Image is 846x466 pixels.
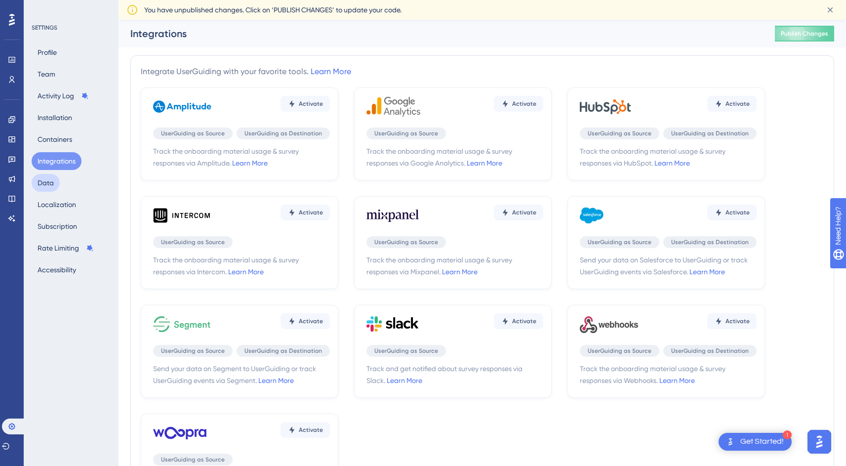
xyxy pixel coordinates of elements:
button: Accessibility [32,261,82,279]
button: Activity Log [32,87,95,105]
span: UserGuiding as Source [161,238,225,246]
a: Learn More [387,377,422,384]
span: Track the onboarding material usage & survey responses via Mixpanel. [366,254,543,278]
span: UserGuiding as Source [374,129,438,137]
button: Activate [707,205,757,220]
span: UserGuiding as Source [374,347,438,355]
span: Activate [299,317,323,325]
a: Learn More [311,67,351,76]
span: You have unpublished changes. Click on ‘PUBLISH CHANGES’ to update your code. [144,4,402,16]
span: Activate [299,209,323,216]
a: Learn More [442,268,478,276]
span: Activate [512,209,536,216]
a: Learn More [258,377,294,384]
button: Activate [494,205,543,220]
span: UserGuiding as Source [161,129,225,137]
button: Team [32,65,61,83]
span: Publish Changes [781,30,828,38]
button: Installation [32,109,78,127]
span: Send your data on Salesforce to UserGuiding or track UserGuiding events via Salesforce. [580,254,757,278]
span: Activate [299,426,323,434]
button: Activate [281,422,330,438]
a: Learn More [467,159,502,167]
span: Need Help? [23,2,62,14]
button: Publish Changes [775,26,834,42]
span: UserGuiding as Source [374,238,438,246]
span: Activate [512,100,536,108]
img: launcher-image-alternative-text [725,436,736,448]
span: UserGuiding as Destination [244,129,322,137]
div: Open Get Started! checklist, remaining modules: 1 [719,433,792,451]
a: Learn More [689,268,725,276]
button: Activate [707,313,757,329]
span: UserGuiding as Destination [671,238,749,246]
a: Learn More [659,377,695,384]
span: Activate [725,209,750,216]
a: Learn More [654,159,690,167]
span: Activate [299,100,323,108]
span: Track the onboarding material usage & survey responses via Amplitude. [153,145,330,169]
span: UserGuiding as Source [161,456,225,464]
div: SETTINGS [32,24,112,32]
div: Integrate UserGuiding with your favorite tools. [141,66,351,78]
button: Activate [494,96,543,112]
button: Rate Limiting [32,239,100,257]
iframe: UserGuiding AI Assistant Launcher [805,427,834,457]
span: Track the onboarding material usage & survey responses via HubSpot. [580,145,757,169]
button: Data [32,174,60,192]
button: Containers [32,130,78,148]
span: UserGuiding as Source [588,129,651,137]
span: UserGuiding as Source [588,238,651,246]
span: Activate [725,317,750,325]
span: Track the onboarding material usage & survey responses via Google Analytics. [366,145,543,169]
span: Track the onboarding material usage & survey responses via Webhooks. [580,363,757,386]
button: Localization [32,196,82,213]
span: UserGuiding as Source [588,347,651,355]
button: Activate [281,205,330,220]
div: Integrations [130,27,750,41]
span: Send your data on Segment to UserGuiding or track UserGuiding events via Segment. [153,363,330,386]
span: UserGuiding as Destination [671,129,749,137]
span: UserGuiding as Destination [671,347,749,355]
a: Learn More [232,159,268,167]
div: Get Started! [740,436,784,447]
button: Integrations [32,152,81,170]
button: Profile [32,43,63,61]
button: Subscription [32,217,83,235]
button: Activate [494,313,543,329]
span: Activate [725,100,750,108]
button: Activate [281,313,330,329]
button: Activate [281,96,330,112]
span: UserGuiding as Source [161,347,225,355]
span: UserGuiding as Destination [244,347,322,355]
span: Activate [512,317,536,325]
span: Track the onboarding material usage & survey responses via Intercom. [153,254,330,278]
span: Track and get notified about survey responses via Slack. [366,363,543,386]
a: Learn More [228,268,264,276]
div: 1 [783,430,792,439]
button: Activate [707,96,757,112]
